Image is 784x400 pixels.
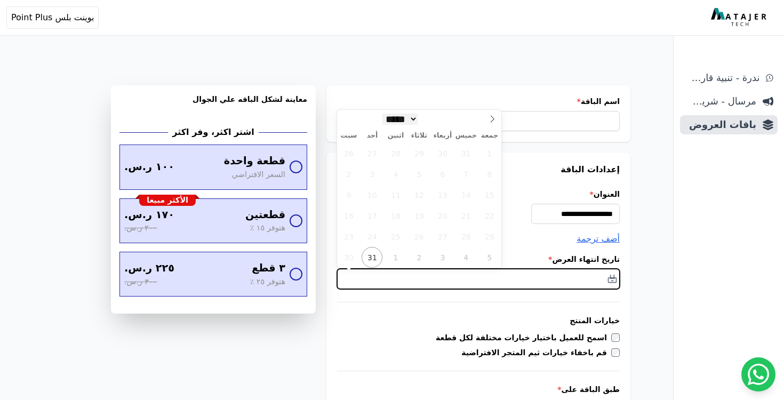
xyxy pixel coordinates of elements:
span: أغسطس 27, 2025 [432,226,453,247]
span: أغسطس 12, 2025 [409,185,429,205]
span: أغسطس 3, 2025 [362,164,382,185]
span: قطعتين [245,207,285,223]
span: أضف ترجمة [577,234,620,244]
img: MatajerTech Logo [711,8,769,27]
button: أضف ترجمة [577,233,620,245]
span: أغسطس 6, 2025 [432,164,453,185]
span: أغسطس 10, 2025 [362,185,382,205]
span: أغسطس 24, 2025 [362,226,382,247]
span: ٢٠٠ ر.س. [124,222,157,234]
span: أغسطس 26, 2025 [409,226,429,247]
span: ١٠٠ ر.س. [124,159,174,175]
span: مرسال - شريط دعاية [684,94,756,109]
span: أغسطس 22, 2025 [479,205,500,226]
span: سبتمبر 2, 2025 [409,247,429,268]
label: طبق الباقة على [337,384,620,395]
span: يوليو 31, 2025 [455,143,476,164]
span: سبت [337,132,361,139]
span: باقات العروض [684,117,756,132]
span: أغسطس 29, 2025 [479,226,500,247]
label: قم باخفاء خيارات ثيم المتجر الافتراضية [461,347,611,358]
span: أغسطس 9, 2025 [338,185,359,205]
div: الأكثر مبيعا [139,195,196,206]
span: ثلاثاء [407,132,431,139]
span: أغسطس 5, 2025 [409,164,429,185]
span: أغسطس 16, 2025 [338,205,359,226]
span: أغسطس 18, 2025 [385,205,406,226]
span: أغسطس 13, 2025 [432,185,453,205]
label: اسمح للعميل باختيار خيارات مختلفة لكل قطعة [436,332,611,343]
span: أغسطس 28, 2025 [455,226,476,247]
span: هتوفر ٢٥ ٪ [250,276,285,288]
span: سبتمبر 5, 2025 [479,247,500,268]
span: خميس [454,132,478,139]
span: أغسطس 4, 2025 [385,164,406,185]
span: ٣ قطع [252,261,285,276]
span: سبتمبر 3, 2025 [432,247,453,268]
span: سبتمبر 4, 2025 [455,247,476,268]
span: أغسطس 31, 2025 [362,247,382,268]
span: قطعة واحدة [224,154,285,169]
span: أغسطس 21, 2025 [455,205,476,226]
span: أغسطس 7, 2025 [455,164,476,185]
span: يوليو 28, 2025 [385,143,406,164]
select: شهر [382,114,418,125]
span: يوليو 26, 2025 [338,143,359,164]
span: أغسطس 1, 2025 [479,143,500,164]
span: أغسطس 19, 2025 [409,205,429,226]
h3: خيارات المنتج [337,315,620,326]
span: أغسطس 2, 2025 [338,164,359,185]
input: سنة [418,114,456,125]
span: هتوفر ١٥ ٪ [250,222,285,234]
span: أغسطس 15, 2025 [479,185,500,205]
span: أغسطس 11, 2025 [385,185,406,205]
span: بوينت بلس Point Plus [11,11,94,24]
span: سبتمبر 1, 2025 [385,247,406,268]
span: ٢٢٥ ر.س. [124,261,174,276]
label: اسم الباقة [337,96,620,107]
span: أغسطس 23, 2025 [338,226,359,247]
span: ١٧٠ ر.س. [124,207,174,223]
span: يوليو 30, 2025 [432,143,453,164]
span: يوليو 29, 2025 [409,143,429,164]
span: أغسطس 30, 2025 [338,247,359,268]
span: أربعاء [431,132,454,139]
span: أغسطس 25, 2025 [385,226,406,247]
span: اثنين [384,132,407,139]
span: السعر الافتراضي [232,169,285,181]
span: أغسطس 8, 2025 [479,164,500,185]
span: أغسطس 17, 2025 [362,205,382,226]
span: يوليو 27, 2025 [362,143,382,164]
span: ندرة - تنبية قارب علي النفاذ [684,70,759,85]
span: أغسطس 20, 2025 [432,205,453,226]
h2: اشتر اكثر، وفر اكثر [172,126,254,139]
span: أحد [361,132,384,139]
h3: معاينة لشكل الباقه علي الجوال [119,94,307,117]
span: أغسطس 14, 2025 [455,185,476,205]
span: ٣٠٠ ر.س. [124,276,157,288]
button: بوينت بلس Point Plus [6,6,99,29]
span: جمعة [478,132,501,139]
